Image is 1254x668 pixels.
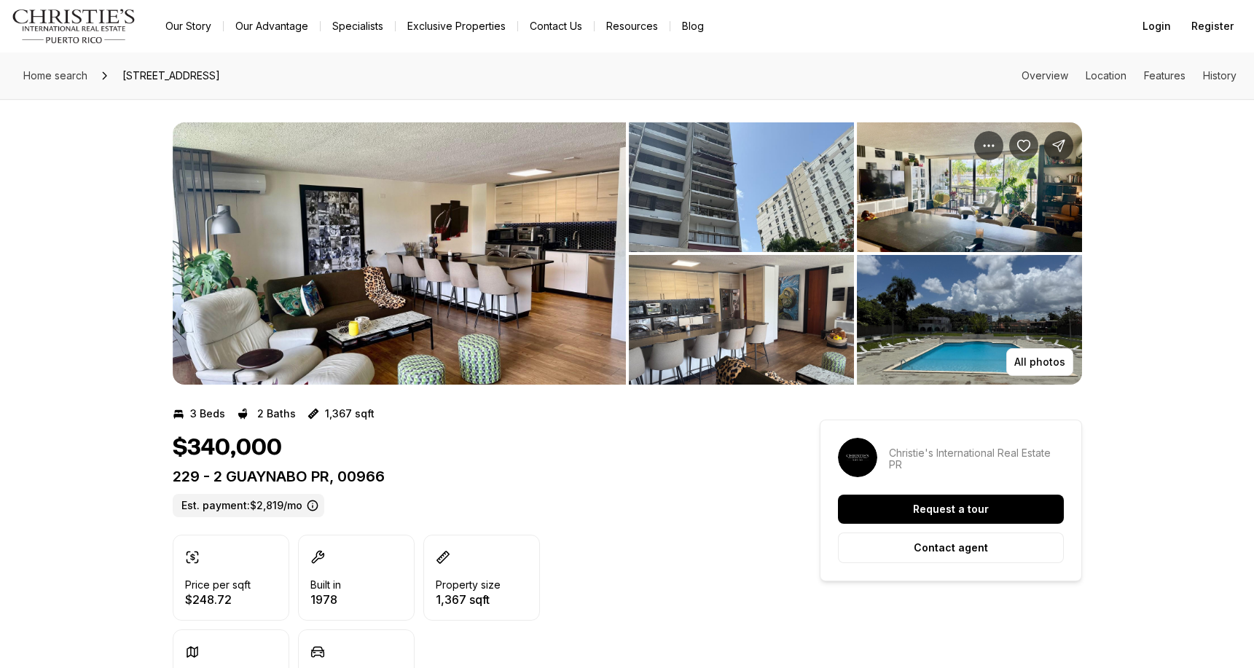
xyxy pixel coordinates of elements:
p: Built in [310,579,341,591]
li: 2 of 2 [629,122,1082,385]
a: Home search [17,64,93,87]
button: Request a tour [838,495,1064,524]
p: 1,367 sqft [436,594,501,605]
button: Save Property: 229 - 2 [1009,131,1038,160]
button: Register [1183,12,1242,41]
button: Share Property: 229 - 2 [1044,131,1073,160]
p: 229 - 2 GUAYNABO PR, 00966 [173,468,767,485]
a: Skip to: History [1203,69,1237,82]
a: Blog [670,16,716,36]
button: Contact agent [838,533,1064,563]
button: Login [1134,12,1180,41]
span: Home search [23,69,87,82]
button: View image gallery [629,122,854,252]
p: Contact agent [914,542,988,554]
a: Our Advantage [224,16,320,36]
p: 1978 [310,594,341,605]
button: Contact Us [518,16,594,36]
p: Request a tour [913,503,989,515]
a: Resources [595,16,670,36]
a: Specialists [321,16,395,36]
p: Price per sqft [185,579,251,591]
span: [STREET_ADDRESS] [117,64,226,87]
button: View image gallery [629,255,854,385]
nav: Page section menu [1022,70,1237,82]
li: 1 of 2 [173,122,626,385]
a: Skip to: Location [1086,69,1126,82]
p: Property size [436,579,501,591]
label: Est. payment: $2,819/mo [173,494,324,517]
button: Property options [974,131,1003,160]
button: All photos [1006,348,1073,376]
span: Login [1143,20,1171,32]
h1: $340,000 [173,434,282,462]
a: Skip to: Overview [1022,69,1068,82]
span: Register [1191,20,1234,32]
div: Listing Photos [173,122,1082,385]
p: 1,367 sqft [325,408,375,420]
a: Exclusive Properties [396,16,517,36]
p: All photos [1014,356,1065,368]
a: Our Story [154,16,223,36]
p: 2 Baths [257,408,296,420]
p: $248.72 [185,594,251,605]
p: Christie's International Real Estate PR [889,447,1064,471]
button: View image gallery [857,255,1082,385]
img: logo [12,9,136,44]
button: View image gallery [173,122,626,385]
p: 3 Beds [190,408,225,420]
a: Skip to: Features [1144,69,1186,82]
button: View image gallery [857,122,1082,252]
